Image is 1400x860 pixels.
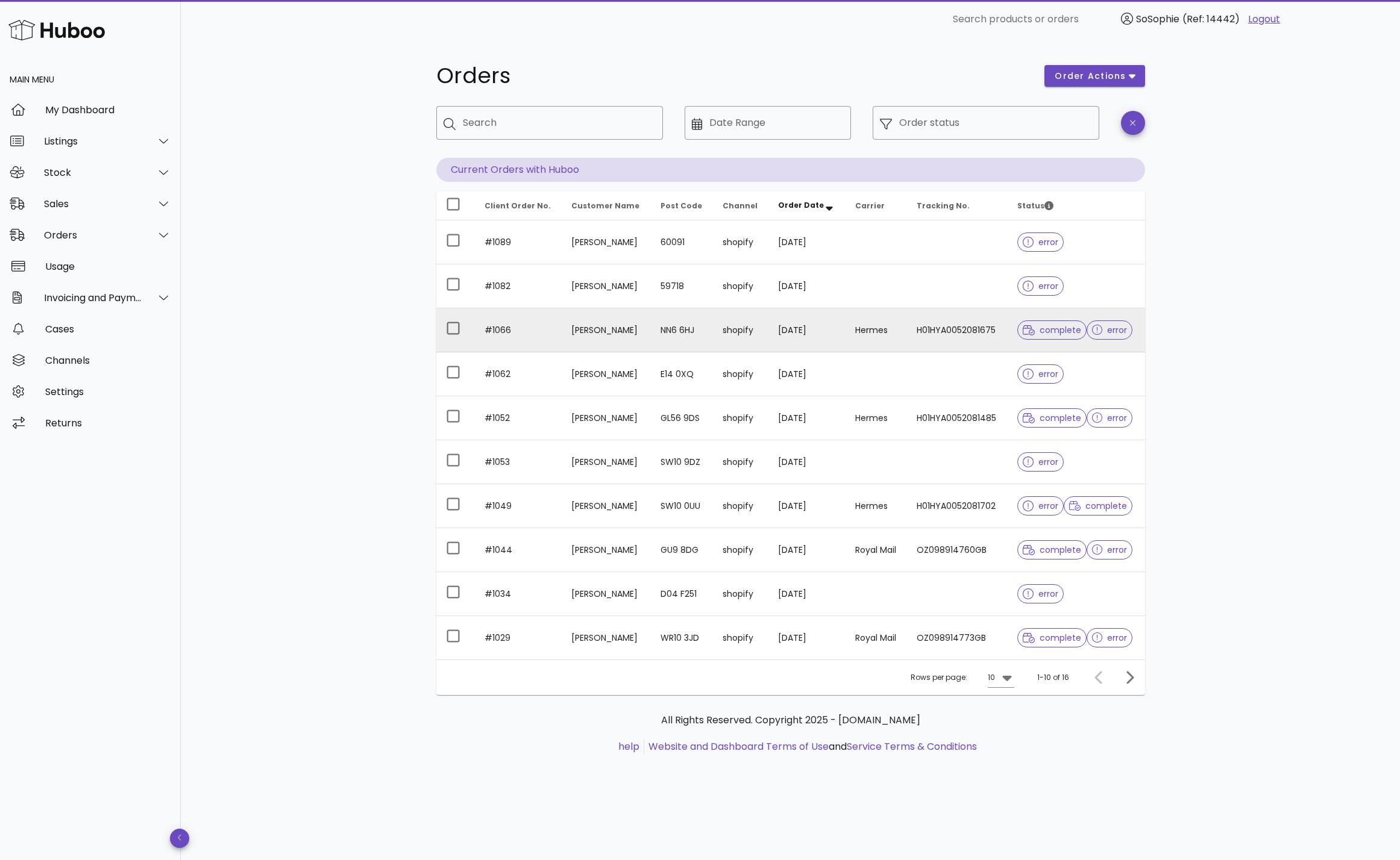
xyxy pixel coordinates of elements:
td: [PERSON_NAME] [562,308,651,352]
td: #1052 [475,396,562,440]
div: Settings [45,386,171,397]
span: Carrier [855,201,885,211]
td: D04 F251 [651,572,713,616]
span: Post Code [661,201,702,211]
div: Sales [44,198,142,210]
p: All Rights Reserved. Copyright 2025 - [DOMAIN_NAME] [446,713,1135,728]
td: #1029 [475,616,562,659]
td: Hermes [846,396,907,440]
td: #1066 [475,308,562,352]
span: SoSophie [1136,12,1179,26]
button: order actions [1044,65,1144,87]
th: Tracking No. [907,192,1008,220]
img: Huboo Logo [8,17,105,43]
div: 1-10 of 16 [1037,672,1069,683]
td: #1053 [475,440,562,484]
span: error [1092,326,1128,334]
a: Website and Dashboard Terms of Use [648,740,829,753]
td: shopify [713,264,768,308]
span: Order Date [778,200,824,210]
td: [DATE] [768,352,846,396]
td: [DATE] [768,264,846,308]
td: #1034 [475,572,562,616]
div: Rows per page: [911,660,1014,695]
span: Tracking No. [917,201,970,211]
td: shopify [713,616,768,659]
th: Client Order No. [475,192,562,220]
span: error [1023,590,1058,598]
div: Orders [44,229,142,241]
span: error [1023,238,1058,246]
span: error [1092,414,1128,422]
th: Post Code [651,192,713,220]
td: shopify [713,572,768,616]
td: [PERSON_NAME] [562,264,651,308]
td: #1044 [475,528,562,572]
span: error [1092,634,1128,642]
a: Service Terms & Conditions [847,740,977,753]
th: Channel [713,192,768,220]
td: [PERSON_NAME] [562,572,651,616]
span: error [1023,370,1058,378]
td: [DATE] [768,440,846,484]
span: Channel [723,201,758,211]
div: Listings [44,136,142,147]
td: shopify [713,528,768,572]
span: complete [1023,634,1081,642]
td: 59718 [651,264,713,308]
td: shopify [713,484,768,528]
td: #1062 [475,352,562,396]
div: My Dashboard [45,104,171,116]
td: Hermes [846,308,907,352]
td: H01HYA0052081485 [907,396,1008,440]
td: H01HYA0052081702 [907,484,1008,528]
td: [DATE] [768,220,846,264]
td: [DATE] [768,308,846,352]
td: [DATE] [768,572,846,616]
td: GU9 8DG [651,528,713,572]
td: GL56 9DS [651,396,713,440]
a: help [618,740,639,753]
td: 60091 [651,220,713,264]
div: Returns [45,417,171,429]
span: Customer Name [571,201,639,211]
td: [PERSON_NAME] [562,396,651,440]
td: shopify [713,396,768,440]
span: Status [1017,201,1053,211]
td: [DATE] [768,484,846,528]
span: error [1023,502,1058,510]
div: Usage [45,261,171,272]
th: Carrier [846,192,907,220]
td: [PERSON_NAME] [562,528,651,572]
th: Customer Name [562,192,651,220]
td: shopify [713,352,768,396]
td: E14 0XQ [651,352,713,396]
td: [PERSON_NAME] [562,440,651,484]
h1: Orders [436,65,1031,87]
td: [PERSON_NAME] [562,616,651,659]
span: (Ref: 14442) [1182,12,1240,26]
td: WR10 3JD [651,616,713,659]
td: [DATE] [768,616,846,659]
td: [PERSON_NAME] [562,484,651,528]
span: Client Order No. [485,201,551,211]
td: #1082 [475,264,562,308]
td: [PERSON_NAME] [562,352,651,396]
span: error [1092,546,1128,554]
li: and [644,740,977,754]
div: Invoicing and Payments [44,292,142,304]
td: Royal Mail [846,616,907,659]
td: SW10 9DZ [651,440,713,484]
div: Stock [44,167,142,178]
span: error [1023,458,1058,466]
td: [PERSON_NAME] [562,220,651,264]
td: #1049 [475,484,562,528]
span: error [1023,282,1058,290]
td: Royal Mail [846,528,907,572]
td: H01HYA0052081675 [907,308,1008,352]
a: Logout [1248,12,1280,26]
td: [DATE] [768,396,846,440]
span: complete [1023,546,1081,554]
th: Order Date: Sorted descending. Activate to remove sorting. [768,192,846,220]
th: Status [1008,192,1145,220]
